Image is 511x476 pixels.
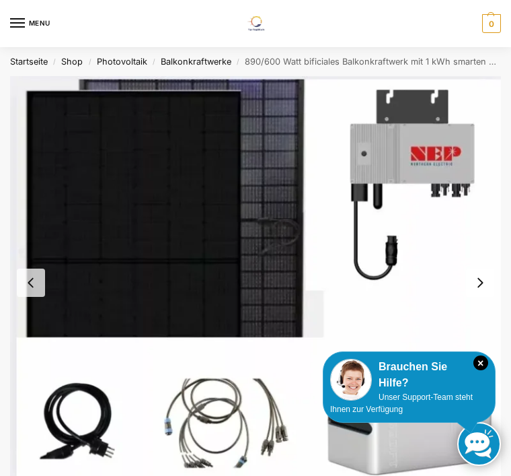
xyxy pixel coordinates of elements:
[10,47,501,76] nav: Breadcrumb
[10,13,50,34] button: Menu
[231,57,245,67] span: /
[17,269,45,297] button: Previous slide
[482,14,501,33] span: 0
[10,57,48,67] a: Startseite
[147,57,161,67] span: /
[479,14,501,33] a: 0
[97,57,147,67] a: Photovoltaik
[466,269,494,297] button: Next slide
[330,393,473,414] span: Unser Support-Team steht Ihnen zur Verfügung
[330,359,372,401] img: Customer service
[48,57,61,67] span: /
[473,355,488,370] i: Schließen
[330,359,488,391] div: Brauchen Sie Hilfe?
[479,14,501,33] nav: Cart contents
[61,57,83,67] a: Shop
[239,16,271,31] img: Solaranlagen, Speicheranlagen und Energiesparprodukte
[83,57,96,67] span: /
[161,57,231,67] a: Balkonkraftwerke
